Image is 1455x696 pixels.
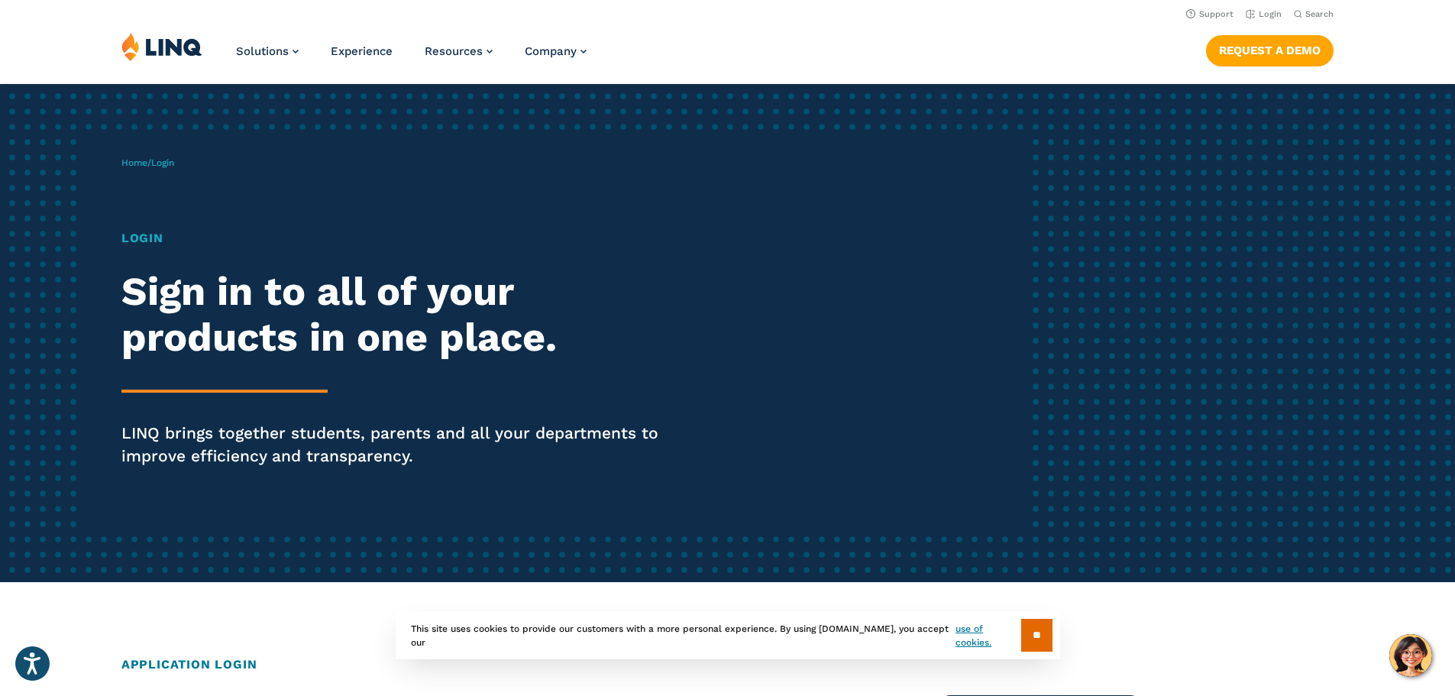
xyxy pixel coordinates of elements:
span: Company [525,44,577,58]
span: Login [151,157,174,168]
span: Solutions [236,44,289,58]
h1: Login [121,229,682,248]
a: Request a Demo [1206,35,1334,66]
a: Home [121,157,147,168]
a: Solutions [236,44,299,58]
button: Hello, have a question? Let’s chat. [1389,634,1432,677]
nav: Button Navigation [1206,32,1334,66]
span: / [121,157,174,168]
img: LINQ | K‑12 Software [121,32,202,61]
h2: Sign in to all of your products in one place. [121,269,682,361]
div: This site uses cookies to provide our customers with a more personal experience. By using [DOMAIN... [396,611,1060,659]
a: Company [525,44,587,58]
a: Login [1246,9,1282,19]
nav: Primary Navigation [236,32,587,83]
span: Resources [425,44,483,58]
a: Support [1186,9,1234,19]
a: Experience [331,44,393,58]
a: use of cookies. [955,622,1020,649]
p: LINQ brings together students, parents and all your departments to improve efficiency and transpa... [121,422,682,468]
button: Open Search Bar [1294,8,1334,20]
span: Search [1305,9,1334,19]
a: Resources [425,44,493,58]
